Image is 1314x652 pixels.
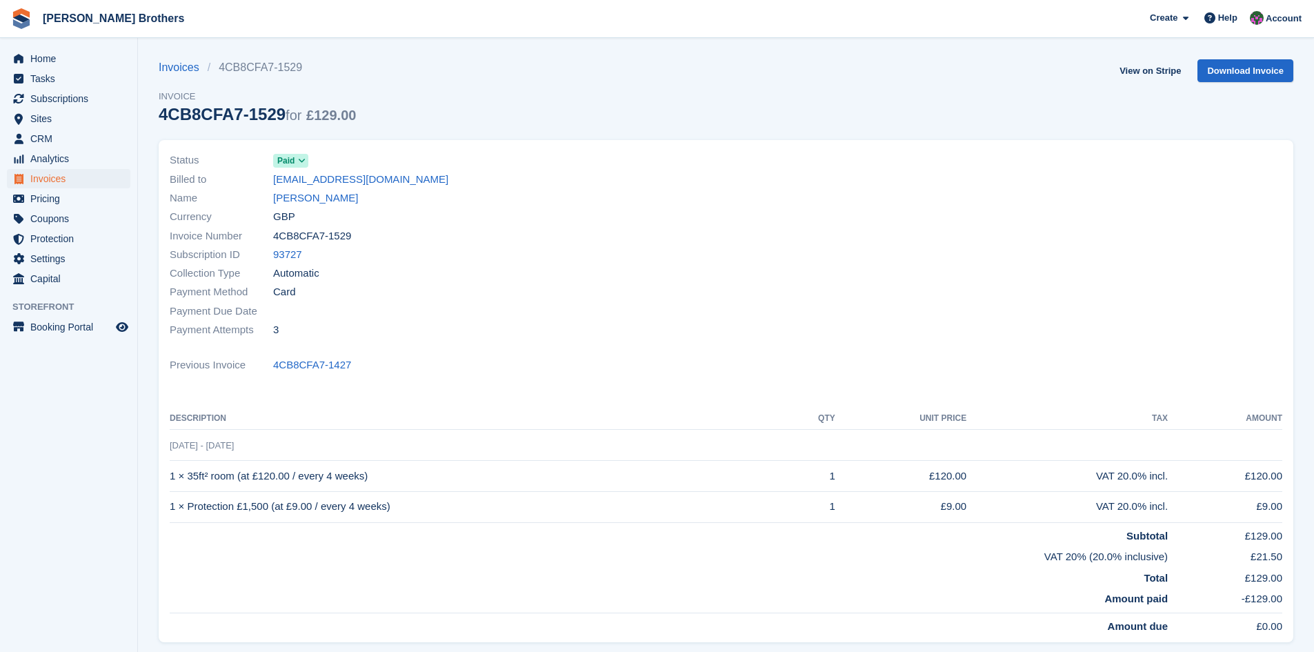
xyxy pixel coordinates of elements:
td: £129.00 [1168,565,1282,586]
td: £129.00 [1168,522,1282,544]
span: Card [273,284,296,300]
span: Billed to [170,172,273,188]
span: Invoice Number [170,228,273,244]
span: GBP [273,209,295,225]
span: Tasks [30,69,113,88]
strong: Amount due [1108,620,1168,632]
a: menu [7,269,130,288]
span: £129.00 [306,108,356,123]
nav: breadcrumbs [159,59,356,76]
th: Amount [1168,408,1282,430]
span: for [286,108,301,123]
td: £120.00 [1168,461,1282,492]
div: VAT 20.0% incl. [966,468,1168,484]
strong: Subtotal [1126,530,1168,542]
td: £9.00 [835,491,966,522]
td: 1 [788,461,835,492]
span: Storefront [12,300,137,314]
span: Home [30,49,113,68]
a: menu [7,229,130,248]
span: Collection Type [170,266,273,281]
div: VAT 20.0% incl. [966,499,1168,515]
a: menu [7,209,130,228]
span: Currency [170,209,273,225]
span: Capital [30,269,113,288]
span: Sites [30,109,113,128]
a: [EMAIL_ADDRESS][DOMAIN_NAME] [273,172,448,188]
span: Name [170,190,273,206]
span: Previous Invoice [170,357,273,373]
a: 93727 [273,247,302,263]
a: menu [7,49,130,68]
th: Description [170,408,788,430]
a: Download Invoice [1197,59,1293,82]
a: menu [7,69,130,88]
span: Invoices [30,169,113,188]
span: CRM [30,129,113,148]
th: QTY [788,408,835,430]
span: Settings [30,249,113,268]
span: Invoice [159,90,356,103]
span: Paid [277,155,295,167]
strong: Amount paid [1104,593,1168,604]
span: Status [170,152,273,168]
span: Payment Method [170,284,273,300]
span: Protection [30,229,113,248]
span: Create [1150,11,1177,25]
span: Subscription ID [170,247,273,263]
span: Pricing [30,189,113,208]
td: 1 × 35ft² room (at £120.00 / every 4 weeks) [170,461,788,492]
span: 4CB8CFA7-1529 [273,228,351,244]
td: £21.50 [1168,544,1282,565]
span: Automatic [273,266,319,281]
a: Paid [273,152,308,168]
a: menu [7,149,130,168]
span: Analytics [30,149,113,168]
a: menu [7,89,130,108]
th: Unit Price [835,408,966,430]
a: [PERSON_NAME] [273,190,358,206]
a: Invoices [159,59,208,76]
span: 3 [273,322,279,338]
a: menu [7,109,130,128]
span: Help [1218,11,1237,25]
a: View on Stripe [1114,59,1186,82]
span: Payment Due Date [170,304,273,319]
span: [DATE] - [DATE] [170,440,234,451]
span: Payment Attempts [170,322,273,338]
a: menu [7,249,130,268]
td: £120.00 [835,461,966,492]
span: Coupons [30,209,113,228]
a: menu [7,189,130,208]
th: Tax [966,408,1168,430]
a: menu [7,317,130,337]
a: menu [7,129,130,148]
img: stora-icon-8386f47178a22dfd0bd8f6a31ec36ba5ce8667c1dd55bd0f319d3a0aa187defe.svg [11,8,32,29]
div: 4CB8CFA7-1529 [159,105,356,124]
td: 1 × Protection £1,500 (at £9.00 / every 4 weeks) [170,491,788,522]
td: £0.00 [1168,613,1282,634]
a: 4CB8CFA7-1427 [273,357,351,373]
td: VAT 20% (20.0% inclusive) [170,544,1168,565]
td: -£129.00 [1168,586,1282,613]
strong: Total [1144,572,1168,584]
a: Preview store [114,319,130,335]
span: Account [1266,12,1302,26]
span: Booking Portal [30,317,113,337]
a: [PERSON_NAME] Brothers [37,7,190,30]
td: 1 [788,491,835,522]
span: Subscriptions [30,89,113,108]
td: £9.00 [1168,491,1282,522]
a: menu [7,169,130,188]
img: Nick Wright [1250,11,1264,25]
